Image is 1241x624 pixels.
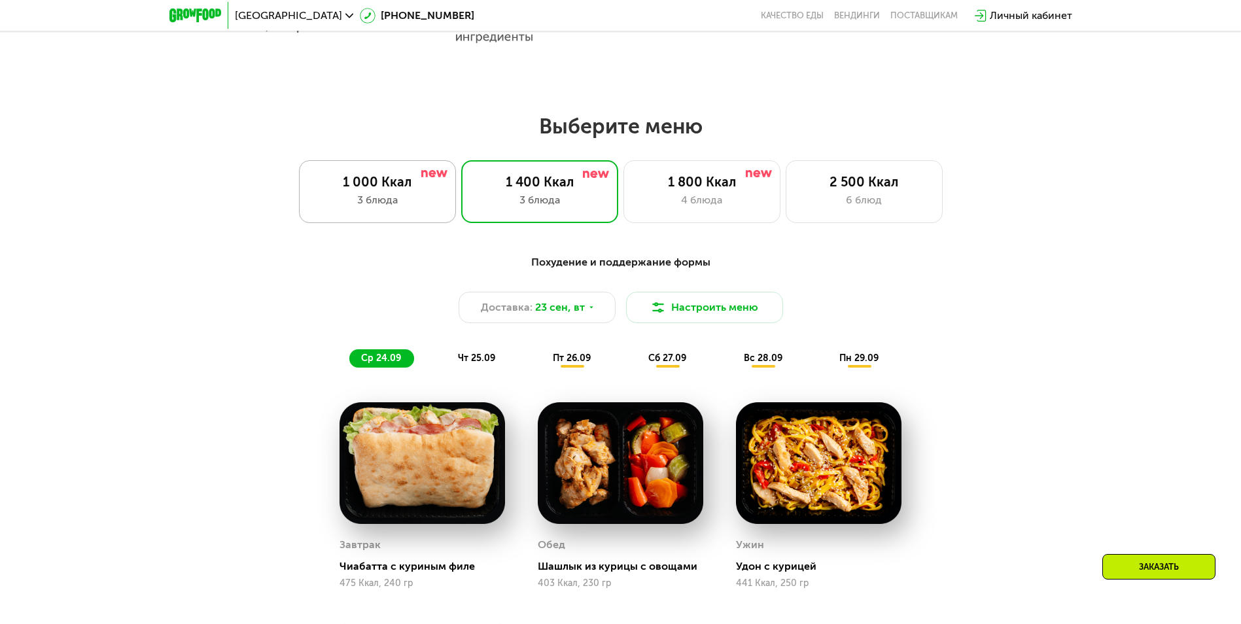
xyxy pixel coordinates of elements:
div: Обед [538,535,565,555]
div: 3 блюда [475,192,604,208]
div: Заказать [1102,554,1215,580]
div: 1 400 Ккал [475,174,604,190]
a: Качество еды [761,10,824,21]
a: Вендинги [834,10,880,21]
div: 1 800 Ккал [637,174,767,190]
span: пн 29.09 [839,353,879,364]
a: [PHONE_NUMBER] [360,8,474,24]
div: Шашлык из курицы с овощами [538,560,714,573]
span: 23 сен, вт [535,300,585,315]
button: Настроить меню [626,292,783,323]
div: Чиабатта с куриным филе [340,560,516,573]
div: 403 Ккал, 230 гр [538,578,703,589]
span: сб 27.09 [648,353,686,364]
div: 4 блюда [637,192,767,208]
span: чт 25.09 [458,353,495,364]
div: Похудение и поддержание формы [234,254,1008,271]
div: 2 500 Ккал [799,174,929,190]
div: Личный кабинет [990,8,1072,24]
div: 3 блюда [313,192,442,208]
span: вс 28.09 [744,353,782,364]
span: пт 26.09 [553,353,591,364]
h2: Выберите меню [42,113,1199,139]
div: Завтрак [340,535,381,555]
div: Удон с курицей [736,560,912,573]
div: поставщикам [890,10,958,21]
span: ср 24.09 [361,353,401,364]
div: 6 блюд [799,192,929,208]
div: 475 Ккал, 240 гр [340,578,505,589]
span: Доставка: [481,300,533,315]
span: [GEOGRAPHIC_DATA] [235,10,342,21]
div: 441 Ккал, 250 гр [736,578,901,589]
div: Ужин [736,535,764,555]
div: 1 000 Ккал [313,174,442,190]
